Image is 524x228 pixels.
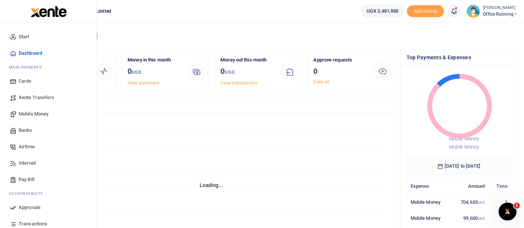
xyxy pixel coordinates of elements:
a: Add money [407,8,444,13]
td: 1 [489,194,512,210]
span: Mobile Money [449,136,479,142]
th: Amount [451,178,489,194]
text: Loading... [200,182,223,188]
h3: 0 [128,66,182,78]
span: Dashboard [19,50,42,57]
small: UGX [132,69,141,75]
span: UGX 2,481,930 [367,7,398,15]
iframe: Intercom live chat [499,203,517,221]
a: profile-user [PERSON_NAME] Office Running [467,4,518,18]
p: Money in this month [128,56,182,64]
span: Xente Transfers [19,94,54,101]
a: Xente Transfers [6,89,91,106]
a: View transactions [220,80,257,86]
img: logo-large [31,6,67,17]
p: Approve requests [314,56,368,64]
h4: Hello [PERSON_NAME] [28,32,518,40]
a: Banks [6,122,91,139]
span: Airtime [19,143,35,151]
li: M [6,61,91,73]
span: Start [19,33,29,41]
td: Mobile Money [407,194,451,210]
span: Approvals [19,204,41,211]
th: Txns [489,178,512,194]
span: 1 [514,203,520,209]
a: Start [6,29,91,45]
span: Office Running [483,11,518,18]
li: Wallet ballance [358,4,407,18]
img: profile-user [467,4,480,18]
th: Expense [407,178,451,194]
a: Internet [6,155,91,171]
a: Dashboard [6,45,91,61]
li: Toup your wallet [407,5,444,18]
a: UGX 2,481,930 [361,4,404,18]
span: Banks [19,127,32,134]
a: Airtime [6,139,91,155]
td: 704,635 [451,194,489,210]
small: [PERSON_NAME] [483,5,518,11]
td: Mobile Money [407,210,451,226]
span: Cards [19,77,32,85]
small: UGX [478,200,485,205]
a: Approvals [6,199,91,216]
span: Add money [407,5,444,18]
h4: Transactions Overview [35,102,388,110]
a: Mobile Money [6,106,91,122]
td: 2 [489,210,512,226]
a: Pay Bill [6,171,91,188]
p: Money out this month [220,56,274,64]
a: View statement [128,80,159,86]
h3: 0 [314,66,368,77]
h3: 0 [220,66,274,78]
span: Transactions [19,220,47,228]
span: Mobile Money [449,144,479,150]
a: logo-small logo-large logo-large [30,8,67,14]
small: UGX [478,216,485,221]
li: Ac [6,188,91,199]
span: Internet [19,159,36,167]
span: ake Payments [13,64,42,70]
a: Cards [6,73,91,89]
small: UGX [225,69,234,75]
span: countability [15,191,43,196]
h4: Top Payments & Expenses [407,53,512,61]
span: Mobile Money [19,110,48,118]
a: View all [314,79,330,85]
span: Pay Bill [19,176,34,183]
h6: [DATE] to [DATE] [407,157,512,175]
td: 99,600 [451,210,489,226]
